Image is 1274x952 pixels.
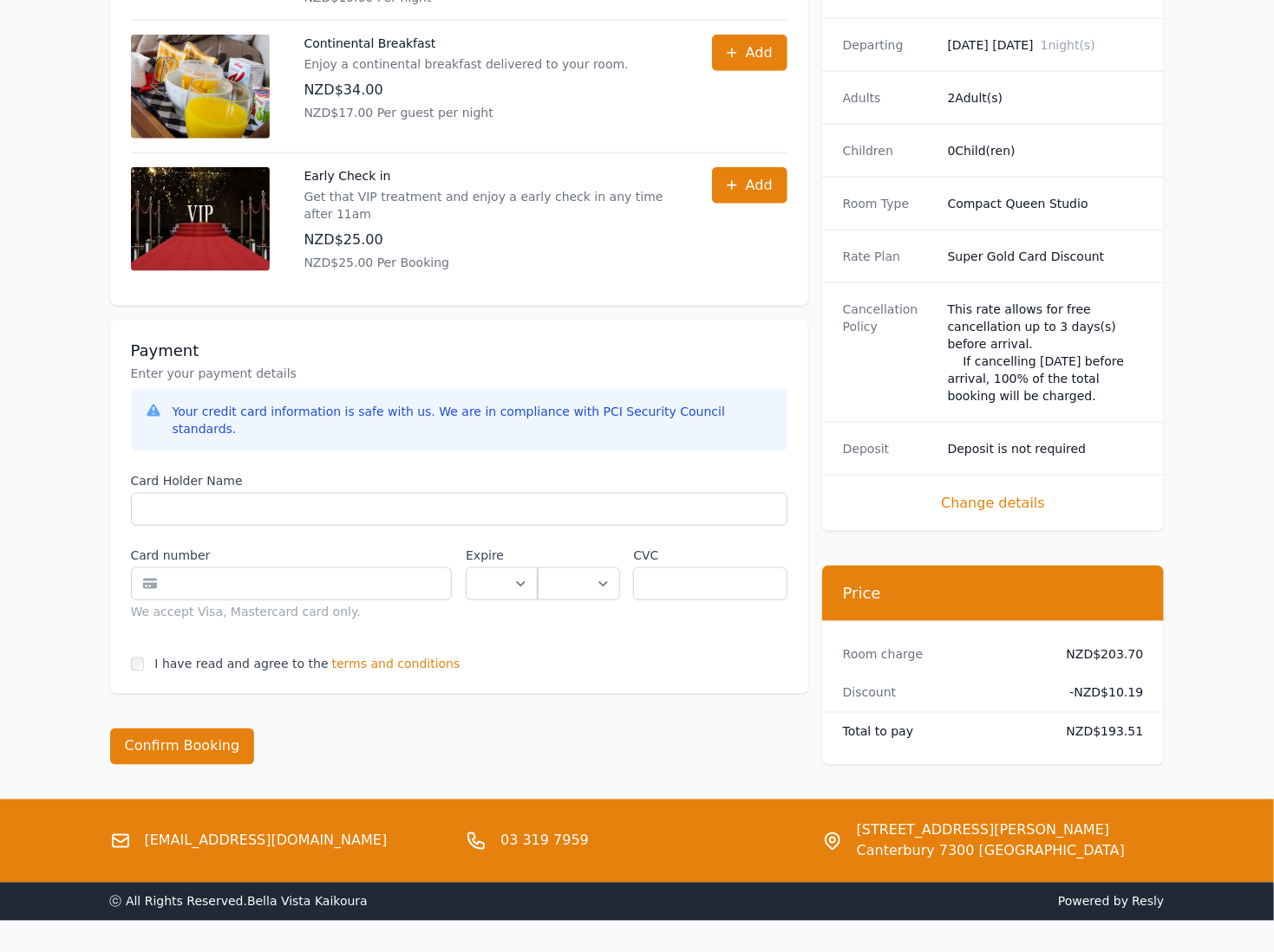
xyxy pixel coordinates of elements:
p: Get that VIP treatment and enjoy a early check in any time after 11am [304,188,677,223]
dd: - NZD$10.19 [1053,684,1144,702]
label: Card Holder Name [131,472,787,489]
dt: Total to pay [843,723,1039,741]
a: [EMAIL_ADDRESS][DOMAIN_NAME] [145,831,388,852]
h3: Price [843,583,1144,604]
img: Continental Breakfast [131,35,270,139]
span: [STREET_ADDRESS][PERSON_NAME] [857,820,1125,841]
dd: NZD$203.70 [1053,646,1144,664]
dt: Discount [843,684,1039,702]
p: NZD$25.00 Per Booking [304,254,677,271]
div: This rate allows for free cancellation up to 3 days(s) before arrival. If cancelling [DATE] befor... [948,301,1144,405]
p: Enter your payment details [131,365,787,382]
span: terms and conditions [332,656,461,673]
span: Powered by [644,893,1165,910]
span: Add [746,175,773,196]
p: NZD$25.00 [304,230,677,250]
button: Add [712,167,787,204]
button: Add [712,35,787,71]
span: 1 night(s) [1041,38,1095,52]
dt: Room charge [843,646,1039,664]
div: We accept Visa, Mastercard card only. [131,604,453,621]
p: Continental Breakfast [304,35,629,52]
p: NZD$34.00 [304,80,629,100]
h3: Payment [131,340,787,361]
span: Canterbury 7300 [GEOGRAPHIC_DATA] [857,841,1125,862]
div: Your credit card information is safe with us. We are in compliance with PCI Security Council stan... [173,403,774,437]
img: Early Check in [131,167,270,271]
dd: Super Gold Card Discount [948,248,1144,265]
span: Change details [843,493,1144,514]
label: . [538,547,619,564]
dt: Children [843,142,934,159]
p: Enjoy a continental breakfast delivered to your room. [304,55,629,73]
dd: NZD$193.51 [1053,723,1144,741]
dt: Room Type [843,195,934,212]
dt: Cancellation Policy [843,301,934,405]
dd: 0 Child(ren) [948,142,1144,159]
span: ⓒ All Rights Reserved. Bella Vista Kaikoura [110,895,368,909]
label: Card number [131,547,453,564]
dt: Adults [843,89,934,107]
dd: 2 Adult(s) [948,89,1144,107]
dd: Deposit is not required [948,440,1144,457]
dt: Rate Plan [843,248,934,265]
span: Add [746,42,773,63]
label: CVC [633,547,787,564]
p: Early Check in [304,167,677,185]
dt: Departing [843,36,934,54]
button: Confirm Booking [110,729,255,765]
dd: Compact Queen Studio [948,195,1144,212]
dd: [DATE] [DATE] [948,36,1144,54]
p: NZD$17.00 Per guest per night [304,104,629,121]
a: 03 319 7959 [500,831,589,852]
label: I have read and agree to the [154,657,328,671]
a: Resly [1132,895,1164,909]
dt: Deposit [843,440,934,457]
label: Expire [466,547,538,564]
